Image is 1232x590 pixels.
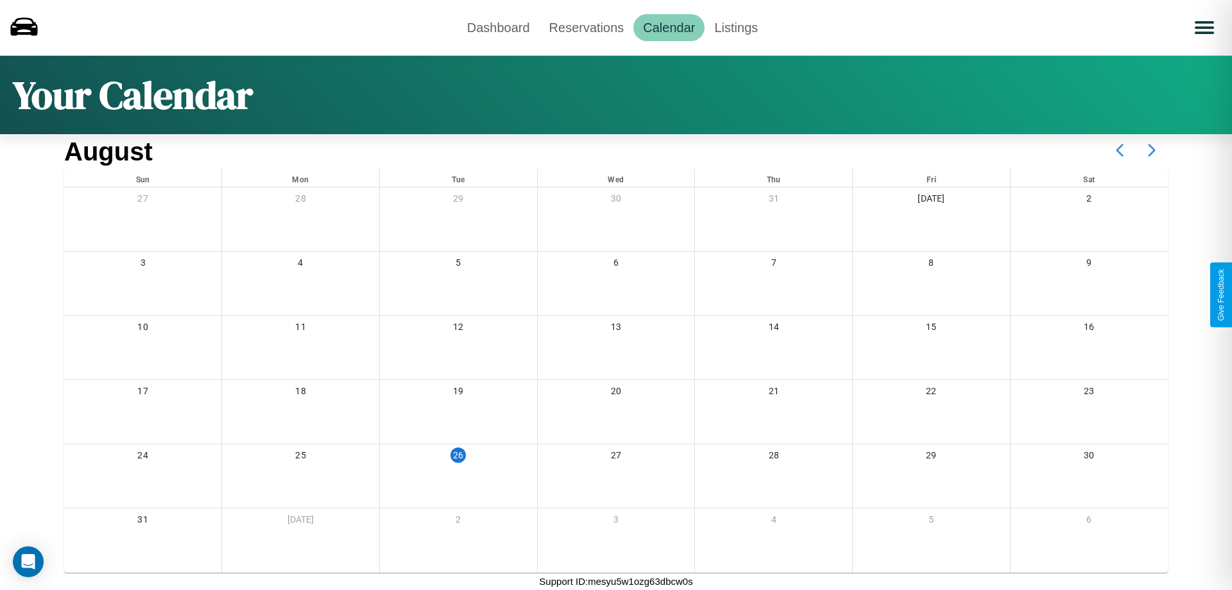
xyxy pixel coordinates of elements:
div: Thu [695,169,852,187]
div: 2 [380,508,537,535]
div: 3 [64,252,221,278]
div: 29 [380,187,537,214]
h1: Your Calendar [13,69,253,121]
div: 24 [64,444,221,471]
div: 27 [538,444,695,471]
a: Calendar [633,14,705,41]
h2: August [64,137,153,166]
button: Open menu [1186,10,1222,46]
div: 22 [853,380,1010,406]
div: 21 [695,380,852,406]
div: 31 [695,187,852,214]
div: 10 [64,316,221,342]
div: [DATE] [222,508,379,535]
div: 28 [222,187,379,214]
div: Wed [538,169,695,187]
div: 14 [695,316,852,342]
div: 18 [222,380,379,406]
p: Support ID: mesyu5w1ozg63dbcw0s [539,573,692,590]
div: Open Intercom Messenger [13,546,44,577]
a: Dashboard [458,14,540,41]
a: Reservations [540,14,634,41]
div: 15 [853,316,1010,342]
div: 7 [695,252,852,278]
div: Give Feedback [1217,269,1226,321]
div: 11 [222,316,379,342]
div: 20 [538,380,695,406]
div: 12 [380,316,537,342]
div: 5 [853,508,1010,535]
div: 3 [538,508,695,535]
div: 2 [1011,187,1168,214]
div: 23 [1011,380,1168,406]
div: [DATE] [853,187,1010,214]
div: 16 [1011,316,1168,342]
div: 9 [1011,252,1168,278]
div: Tue [380,169,537,187]
div: 8 [853,252,1010,278]
div: 19 [380,380,537,406]
div: Sat [1011,169,1168,187]
div: 4 [222,252,379,278]
div: 17 [64,380,221,406]
div: 6 [1011,508,1168,535]
div: 28 [695,444,852,471]
div: Sun [64,169,221,187]
a: Listings [705,14,767,41]
div: 6 [538,252,695,278]
div: Mon [222,169,379,187]
div: 26 [450,447,466,463]
div: 31 [64,508,221,535]
div: 30 [1011,444,1168,471]
div: 5 [380,252,537,278]
div: 30 [538,187,695,214]
div: 4 [695,508,852,535]
div: 13 [538,316,695,342]
div: 27 [64,187,221,214]
div: Fri [853,169,1010,187]
div: 25 [222,444,379,471]
div: 29 [853,444,1010,471]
